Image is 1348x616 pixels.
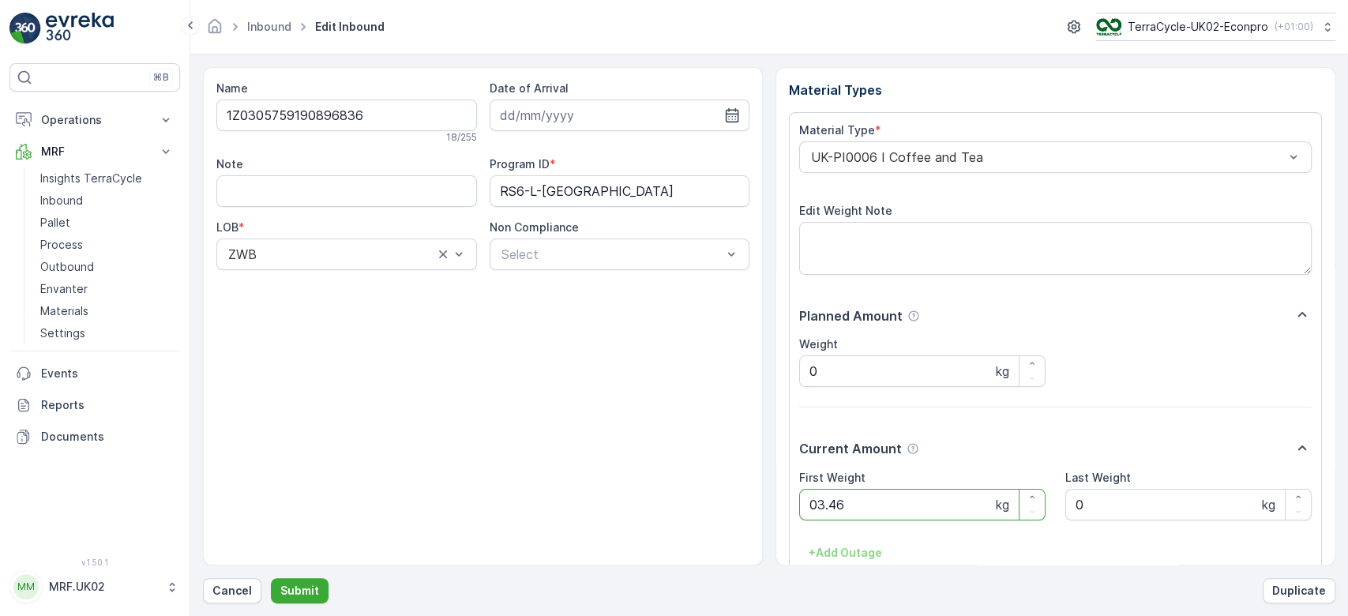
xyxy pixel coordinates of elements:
p: Select [501,245,723,264]
label: Edit Weight Note [799,204,892,217]
span: Name : [13,259,52,272]
a: Inbound [34,190,180,212]
span: Asset Type : [13,363,84,377]
p: Duplicate [1272,583,1326,599]
img: logo [9,13,41,44]
p: Operations [41,112,148,128]
input: dd/mm/yyyy [490,100,750,131]
p: Material Types [789,81,1322,100]
p: Pallet [40,215,70,231]
p: MRF [41,144,148,160]
p: Insights TerraCycle [40,171,142,186]
p: Materials [40,303,88,319]
p: Parcel_UK02 #1625 [612,13,734,32]
label: First Weight [799,471,865,484]
a: Outbound [34,256,180,278]
span: Total Weight : [13,285,92,299]
button: +Add Outage [799,540,892,565]
a: Documents [9,421,180,453]
p: ⌘B [153,71,169,84]
p: Settings [40,325,85,341]
p: ( +01:00 ) [1275,21,1313,33]
label: Non Compliance [490,220,579,234]
a: Pallet [34,212,180,234]
div: Help Tooltip Icon [907,310,920,322]
p: Envanter [40,281,88,297]
a: Homepage [206,24,223,37]
span: - [83,311,88,325]
span: Tare Weight : [13,337,88,351]
span: v 1.50.1 [9,558,180,567]
p: 18 / 255 [446,131,477,144]
label: Weight [799,337,838,351]
button: TerraCycle-UK02-Econpro(+01:00) [1096,13,1335,41]
label: Name [216,81,248,95]
button: Duplicate [1263,578,1335,603]
div: Help Tooltip Icon [907,442,919,455]
span: 30 [88,337,103,351]
p: Cancel [212,583,252,599]
label: Last Weight [1065,471,1131,484]
a: Inbound [247,20,291,33]
label: Material Type [799,123,875,137]
p: Process [40,237,83,253]
button: Submit [271,578,329,603]
p: + Add Outage [809,545,882,561]
a: Process [34,234,180,256]
span: Parcel_UK02 #1625 [52,259,155,272]
button: MRF [9,136,180,167]
button: Operations [9,104,180,136]
a: Settings [34,322,180,344]
p: Planned Amount [799,306,903,325]
span: Net Weight : [13,311,83,325]
label: Program ID [490,157,550,171]
label: Date of Arrival [490,81,569,95]
p: TerraCycle-UK02-Econpro [1128,19,1268,35]
div: MM [13,574,39,599]
p: Inbound [40,193,83,208]
span: Edit Inbound [312,19,388,35]
img: logo_light-DOdMpM7g.png [46,13,114,44]
p: kg [996,495,1009,514]
p: Current Amount [799,439,902,458]
p: Outbound [40,259,94,275]
a: Envanter [34,278,180,300]
a: Insights TerraCycle [34,167,180,190]
p: MRF.UK02 [49,579,158,595]
button: Cancel [203,578,261,603]
a: Reports [9,389,180,421]
p: kg [1262,495,1275,514]
p: Submit [280,583,319,599]
p: Reports [41,397,174,413]
span: 30 [92,285,107,299]
p: kg [996,362,1009,381]
span: UK-A0021 I Non aluminium flexibles [67,389,263,403]
label: Note [216,157,243,171]
img: terracycle_logo_wKaHoWT.png [1096,18,1121,36]
button: MMMRF.UK02 [9,570,180,603]
p: Events [41,366,174,381]
a: Events [9,358,180,389]
span: BigBag [84,363,122,377]
span: Material : [13,389,67,403]
p: Documents [41,429,174,445]
a: Materials [34,300,180,322]
label: LOB [216,220,238,234]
